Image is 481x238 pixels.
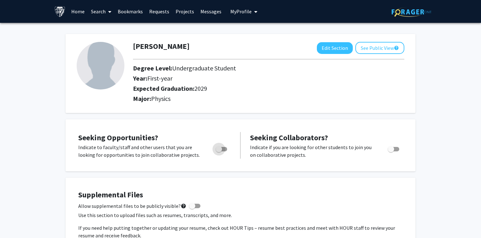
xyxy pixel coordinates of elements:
button: See Public View [355,42,404,54]
span: 2029 [194,84,207,92]
h1: [PERSON_NAME] [133,42,190,51]
h2: Degree Level: [133,64,369,72]
a: Home [68,0,88,23]
a: Messages [197,0,225,23]
button: Edit Section [317,42,353,54]
span: My Profile [230,8,252,15]
p: Indicate to faculty/staff and other users that you are looking for opportunities to join collabor... [78,143,204,159]
div: Toggle [213,143,231,153]
h2: Year: [133,75,369,82]
a: Bookmarks [115,0,146,23]
a: Search [88,0,115,23]
span: Seeking Collaborators? [250,133,328,142]
h2: Expected Graduation: [133,85,369,92]
mat-icon: help [181,202,186,210]
img: ForagerOne Logo [392,7,431,17]
span: Physics [151,95,171,102]
span: First-year [147,74,172,82]
span: Undergraduate Student [172,64,236,72]
iframe: Chat [5,209,27,233]
mat-icon: help [394,44,399,52]
p: Indicate if you are looking for other students to join you on collaborative projects. [250,143,376,159]
a: Projects [172,0,197,23]
div: Toggle [385,143,403,153]
h4: Supplemental Files [78,190,403,200]
span: Allow supplemental files to be publicly visible? [78,202,186,210]
img: Profile Picture [77,42,124,89]
span: Seeking Opportunities? [78,133,158,142]
p: Use this section to upload files such as resumes, transcripts, and more. [78,211,403,219]
img: Johns Hopkins University Logo [54,6,66,17]
a: Requests [146,0,172,23]
h2: Major: [133,95,404,102]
